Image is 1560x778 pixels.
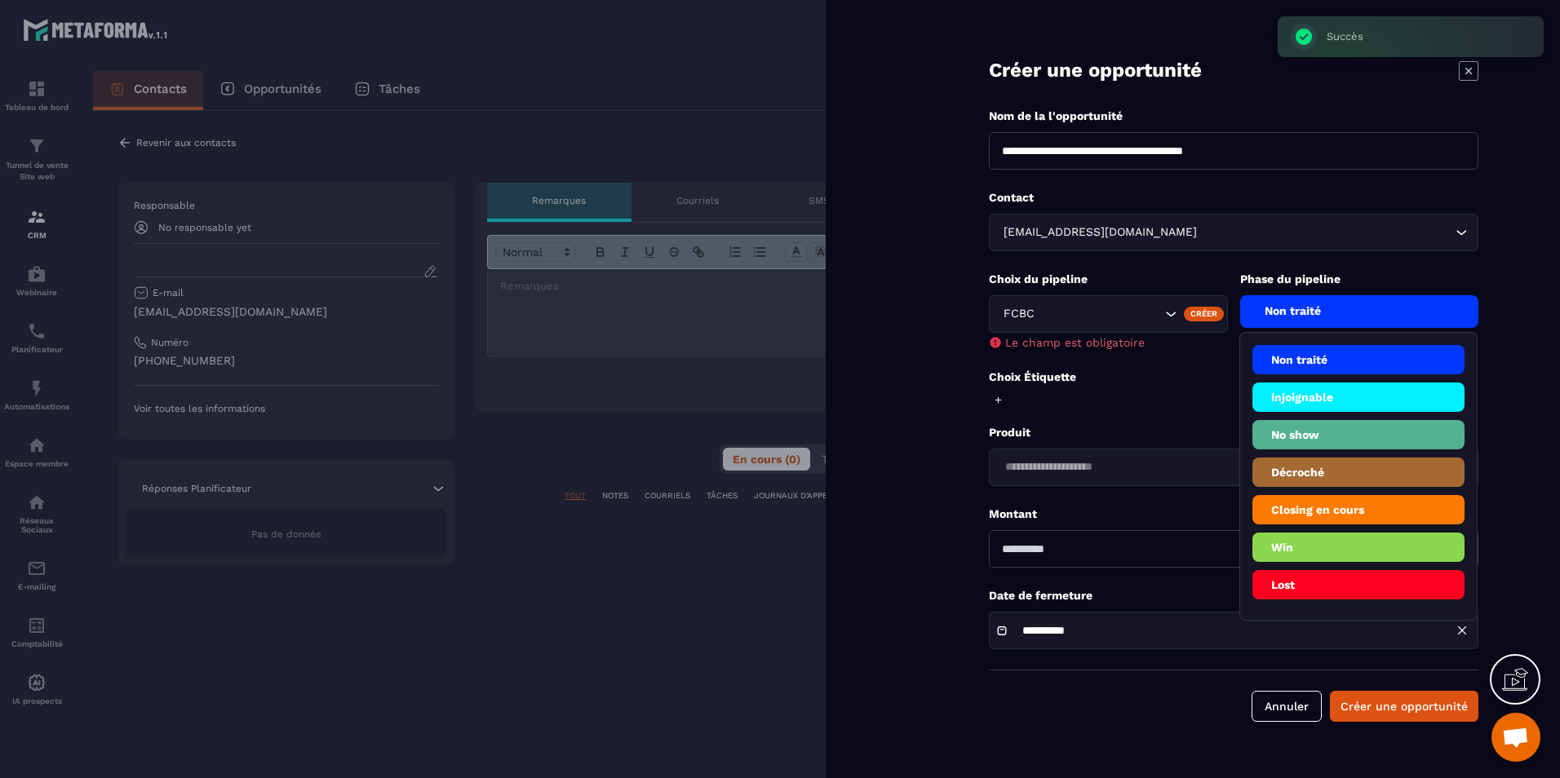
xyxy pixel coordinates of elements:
input: Search for option [1200,223,1451,241]
div: Search for option [989,214,1478,251]
p: Phase du pipeline [1240,272,1479,287]
input: Search for option [999,458,1451,476]
p: Contact [989,190,1478,206]
p: Date de fermeture [989,588,1478,603]
span: Le champ est obligatoire [1256,331,1396,344]
span: [EMAIL_ADDRESS][DOMAIN_NAME] [999,223,1200,241]
div: Créer [1184,307,1224,321]
button: Annuler [1252,691,1322,722]
div: Search for option [989,449,1478,486]
a: Ouvrir le chat [1491,713,1540,762]
p: Produit [989,425,1478,440]
p: Choix Étiquette [989,369,1478,385]
span: FCBC [999,305,1057,323]
p: Créer une opportunité [989,57,1202,84]
button: Créer une opportunité [1330,691,1478,722]
span: Le champ est obligatoire [1005,336,1145,349]
p: Montant [989,506,1478,522]
input: Search for option [1057,305,1161,323]
div: Search for option [989,295,1228,333]
p: Nom de la l'opportunité [989,108,1478,124]
p: Choix du pipeline [989,272,1228,287]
